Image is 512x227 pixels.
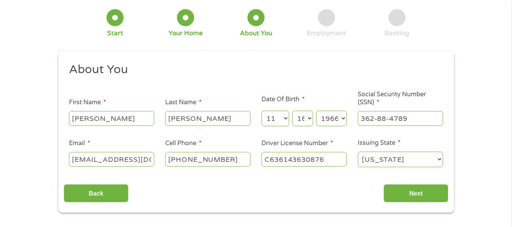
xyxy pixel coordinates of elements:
[64,184,128,203] input: Back
[307,29,346,38] div: Employment
[107,29,123,38] div: Start
[384,184,448,203] input: Next
[69,152,154,166] input: john@gmail.com
[165,111,251,125] input: Smith
[240,29,272,38] div: About You
[261,139,333,147] label: Driver License Number
[384,29,409,38] div: Banking
[69,111,154,125] input: John
[169,29,203,38] div: Your Home
[69,62,437,77] h2: About You
[69,139,90,147] label: Email
[165,139,202,147] label: Cell Phone
[165,99,202,106] label: Last Name
[165,152,251,166] input: (541) 754-3010
[358,91,443,106] label: Social Security Number (SSN)
[69,99,106,106] label: First Name
[358,111,443,125] input: 078-05-1120
[358,139,401,147] label: Issuing State
[261,95,305,103] label: Date Of Birth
